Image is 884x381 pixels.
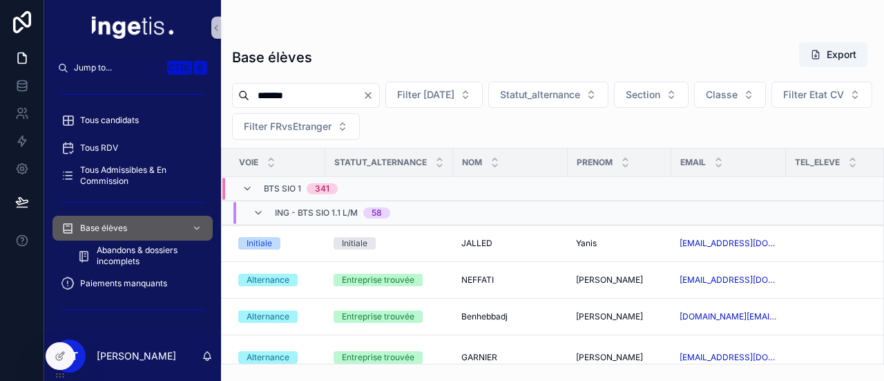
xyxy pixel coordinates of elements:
a: [EMAIL_ADDRESS][DOMAIN_NAME] [680,352,778,363]
span: Jump to... [74,62,162,73]
a: [DOMAIN_NAME][EMAIL_ADDRESS][DOMAIN_NAME] [680,311,778,322]
div: Alternance [247,310,289,323]
button: Jump to...CtrlK [52,55,213,80]
button: Export [799,42,867,67]
span: Filter [DATE] [397,88,454,102]
span: Filter FRvsEtranger [244,120,331,133]
button: Clear [363,90,379,101]
a: Alternance [238,310,317,323]
a: Entreprise trouvée [334,274,445,286]
span: BTS SIO 1 [264,183,301,194]
span: Base élèves [80,223,127,234]
div: Initiale [342,237,367,250]
span: ING - BTS SIO 1.1 L/M [275,207,358,219]
button: Select Button [488,82,608,108]
a: Alternance [238,351,317,364]
span: Tous Admissibles & En Commission [80,165,199,187]
span: JALLED [461,238,492,249]
div: Alternance [247,351,289,364]
div: Initiale [247,237,272,250]
a: [EMAIL_ADDRESS][DOMAIN_NAME] [680,275,778,286]
span: Voie [239,157,258,168]
span: Tous RDV [80,142,118,154]
button: Select Button [385,82,483,108]
span: Email [680,157,706,168]
span: Statut_alternance [334,157,427,168]
a: Yanis [576,238,663,249]
button: Select Button [232,113,360,140]
a: Entreprise trouvée [334,351,445,364]
span: Tous candidats [80,115,139,126]
a: [EMAIL_ADDRESS][DOMAIN_NAME] [680,238,778,249]
div: Entreprise trouvée [342,310,414,323]
span: GARNIER [461,352,497,363]
button: Select Button [771,82,872,108]
a: Paiements manquants [52,271,213,296]
a: Initiale [334,237,445,250]
span: Yanis [576,238,597,249]
span: NEFFATI [461,275,494,286]
h1: Base élèves [232,48,312,67]
a: Initiale [238,237,317,250]
button: Select Button [694,82,766,108]
a: [PERSON_NAME] [576,311,663,322]
a: Base CV (en recherche) [52,324,213,349]
span: Benhebbadj [461,311,508,322]
a: GARNIER [461,352,559,363]
a: Tous Admissibles & En Commission [52,163,213,188]
a: Alternance [238,274,317,286]
p: [PERSON_NAME] [97,349,176,363]
span: Tel_eleve [795,157,840,168]
span: [PERSON_NAME] [576,352,643,363]
a: [PERSON_NAME] [576,352,663,363]
span: Classe [706,88,738,102]
span: Statut_alternance [500,88,580,102]
a: Abandons & dossiers incomplets [69,243,213,268]
div: Entreprise trouvée [342,274,414,286]
a: NEFFATI [461,275,559,286]
span: Filter Etat CV [783,88,844,102]
button: Select Button [614,82,689,108]
div: Alternance [247,274,289,286]
div: 341 [315,183,329,194]
div: Entreprise trouvée [342,351,414,364]
a: Base élèves [52,216,213,241]
span: Paiements manquants [80,278,167,289]
span: [PERSON_NAME] [576,311,643,322]
span: NOM [462,157,482,168]
span: Section [626,88,660,102]
a: Benhebbadj [461,311,559,322]
a: [PERSON_NAME] [576,275,663,286]
a: JALLED [461,238,559,249]
span: K [195,62,206,73]
span: Base CV (en recherche) [80,331,173,342]
img: App logo [92,17,173,39]
a: Tous RDV [52,136,213,160]
div: 58 [372,207,382,219]
div: scrollable content [44,80,221,331]
a: Entreprise trouvée [334,310,445,323]
a: Tous candidats [52,108,213,133]
span: Abandons & dossiers incomplets [97,245,199,267]
span: Prenom [577,157,613,168]
span: [PERSON_NAME] [576,275,643,286]
span: Ctrl [167,61,192,75]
